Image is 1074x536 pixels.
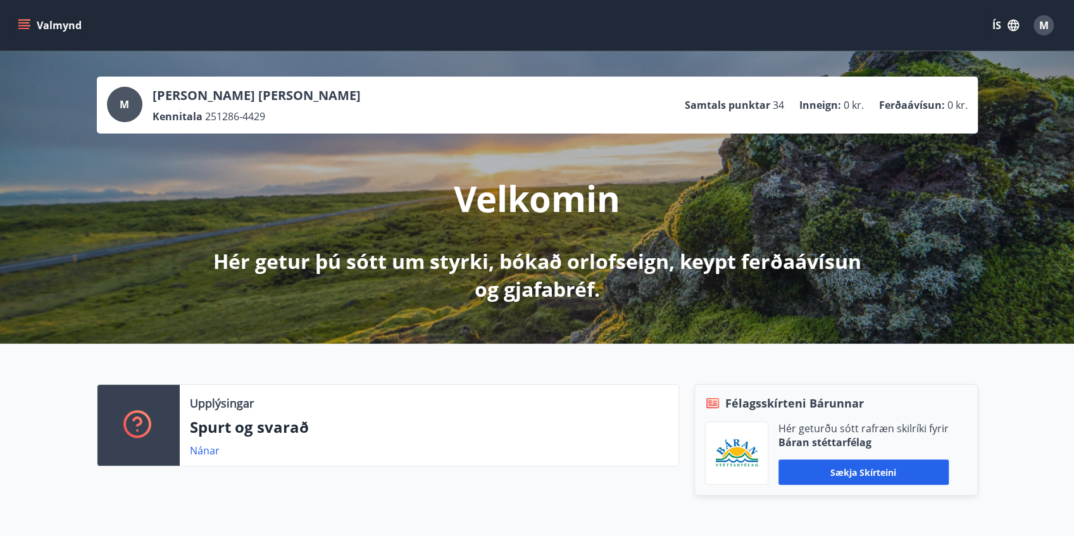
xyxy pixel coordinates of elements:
[153,87,361,104] p: [PERSON_NAME] [PERSON_NAME]
[879,98,945,112] p: Ferðaávísun :
[725,395,864,411] span: Félagsskírteni Bárunnar
[190,444,220,458] a: Nánar
[947,98,968,112] span: 0 kr.
[844,98,864,112] span: 0 kr.
[773,98,784,112] span: 34
[120,97,129,111] span: M
[685,98,770,112] p: Samtals punktar
[799,98,841,112] p: Inneign :
[985,14,1026,37] button: ÍS
[778,459,949,485] button: Sækja skírteini
[190,416,668,438] p: Spurt og svarað
[203,247,871,303] p: Hér getur þú sótt um styrki, bókað orlofseign, keypt ferðaávísun og gjafabréf.
[715,439,758,468] img: Bz2lGXKH3FXEIQKvoQ8VL0Fr0uCiWgfgA3I6fSs8.png
[153,109,203,123] p: Kennitala
[15,14,87,37] button: menu
[778,421,949,435] p: Hér geturðu sótt rafræn skilríki fyrir
[778,435,949,449] p: Báran stéttarfélag
[205,109,265,123] span: 251286-4429
[190,395,254,411] p: Upplýsingar
[454,174,620,222] p: Velkomin
[1028,10,1059,41] button: M
[1039,18,1049,32] span: M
